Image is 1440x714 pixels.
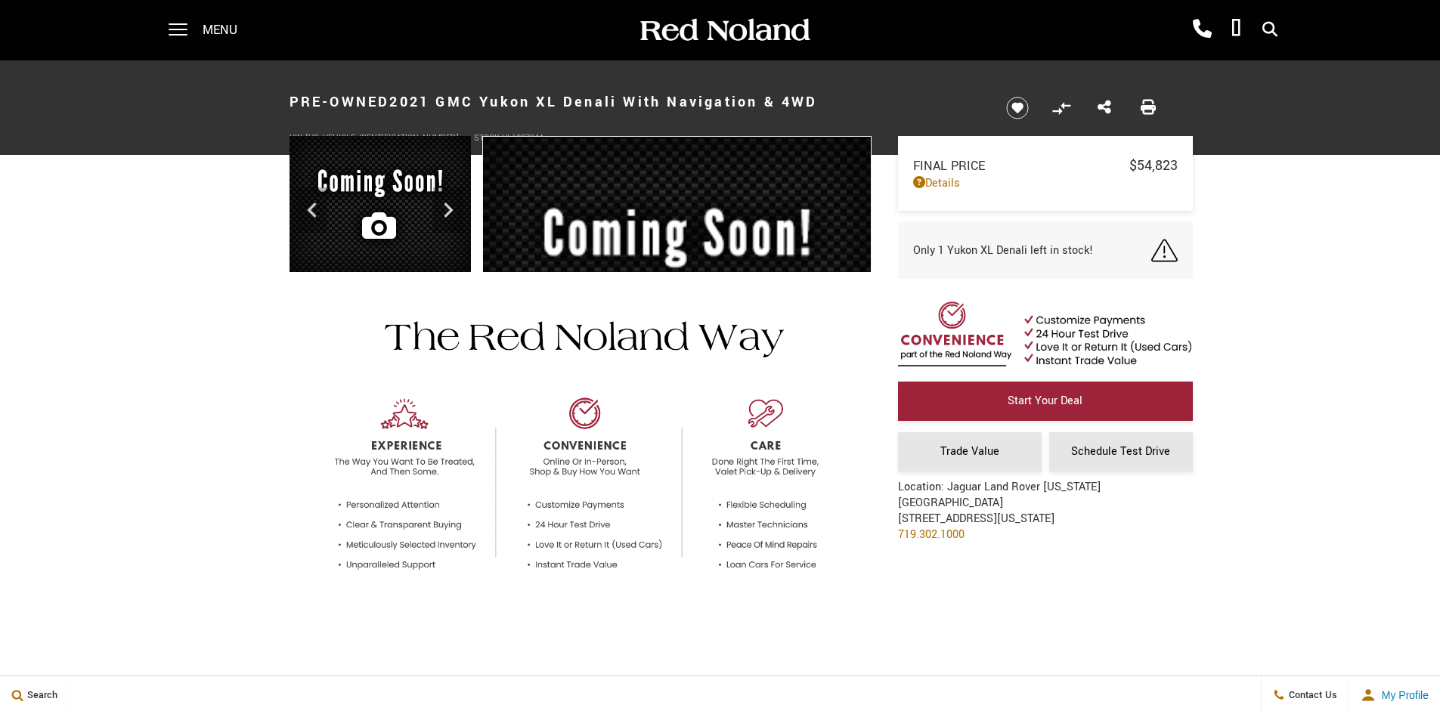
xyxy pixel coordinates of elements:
a: Start Your Deal [898,382,1193,421]
span: Trade Value [940,444,999,459]
span: My Profile [1376,689,1429,701]
img: Used 2021 Midnight Blue Metallic GMC Denali image 1 [482,136,872,436]
a: Details [913,175,1178,191]
a: Final Price $54,823 [913,156,1178,175]
h1: 2021 GMC Yukon XL Denali With Navigation & 4WD [290,72,981,132]
span: Stock: [474,132,502,144]
span: Start Your Deal [1008,393,1082,409]
strong: Pre-Owned [290,92,390,112]
h2: Basic Info [290,671,872,698]
button: Save vehicle [1001,96,1034,120]
span: Search [23,688,57,702]
a: Share this Pre-Owned 2021 GMC Yukon XL Denali With Navigation & 4WD [1098,98,1111,118]
span: UL183704A [502,132,544,144]
span: Contact Us [1285,688,1337,702]
div: Location: Jaguar Land Rover [US_STATE][GEOGRAPHIC_DATA] [STREET_ADDRESS][US_STATE] [898,479,1193,554]
span: VIN: [290,132,305,144]
button: Compare vehicle [1050,97,1073,119]
img: Used 2021 Midnight Blue Metallic GMC Denali image 1 [290,136,471,276]
span: Final Price [913,157,1129,175]
button: user-profile-menu [1349,676,1440,714]
a: Schedule Test Drive [1049,432,1193,471]
span: $54,823 [1129,156,1178,175]
a: Print this Pre-Owned 2021 GMC Yukon XL Denali With Navigation & 4WD [1141,98,1156,118]
a: Trade Value [898,432,1042,471]
span: [US_VEHICLE_IDENTIFICATION_NUMBER] [305,132,459,144]
img: Red Noland Auto Group [637,17,811,44]
a: 719.302.1000 [898,527,965,542]
span: Only 1 Yukon XL Denali left in stock! [913,243,1093,258]
span: Schedule Test Drive [1071,444,1170,459]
